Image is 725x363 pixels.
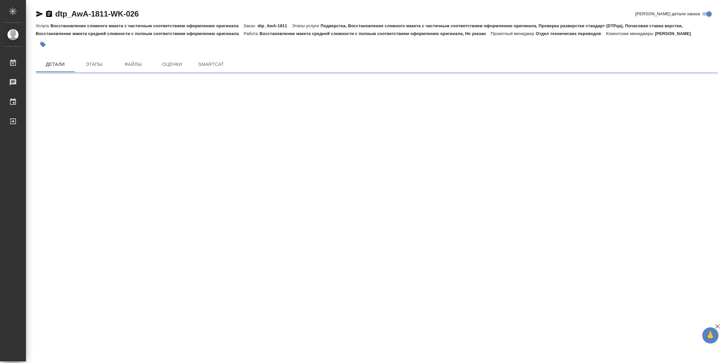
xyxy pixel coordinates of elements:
[79,60,110,68] span: Этапы
[260,31,491,36] p: Восстановление макета средней сложности с полным соответствием оформлению оригинала, Не указан
[292,23,321,28] p: Этапы услуги
[705,329,716,342] span: 🙏
[491,31,536,36] p: Проектный менеджер
[635,11,700,17] span: [PERSON_NAME] детали заказа
[244,31,260,36] p: Работа
[258,23,292,28] p: dtp_AwA-1811
[655,31,696,36] p: [PERSON_NAME]
[36,23,50,28] p: Услуга
[50,23,243,28] p: Восстановление сложного макета с частичным соответствием оформлению оригинала
[36,23,683,36] p: Подверстка, Восстановление сложного макета с частичным соответствием оформлению оригинала, Провер...
[45,10,53,18] button: Скопировать ссылку
[196,60,227,68] span: SmartCat
[118,60,149,68] span: Файлы
[36,10,44,18] button: Скопировать ссылку для ЯМессенджера
[606,31,655,36] p: Клиентские менеджеры
[244,23,258,28] p: Заказ:
[55,9,139,18] a: dtp_AwA-1811-WK-026
[40,60,71,68] span: Детали
[36,37,50,52] button: Добавить тэг
[536,31,606,36] p: Отдел технических переводов
[702,327,719,344] button: 🙏
[157,60,188,68] span: Оценки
